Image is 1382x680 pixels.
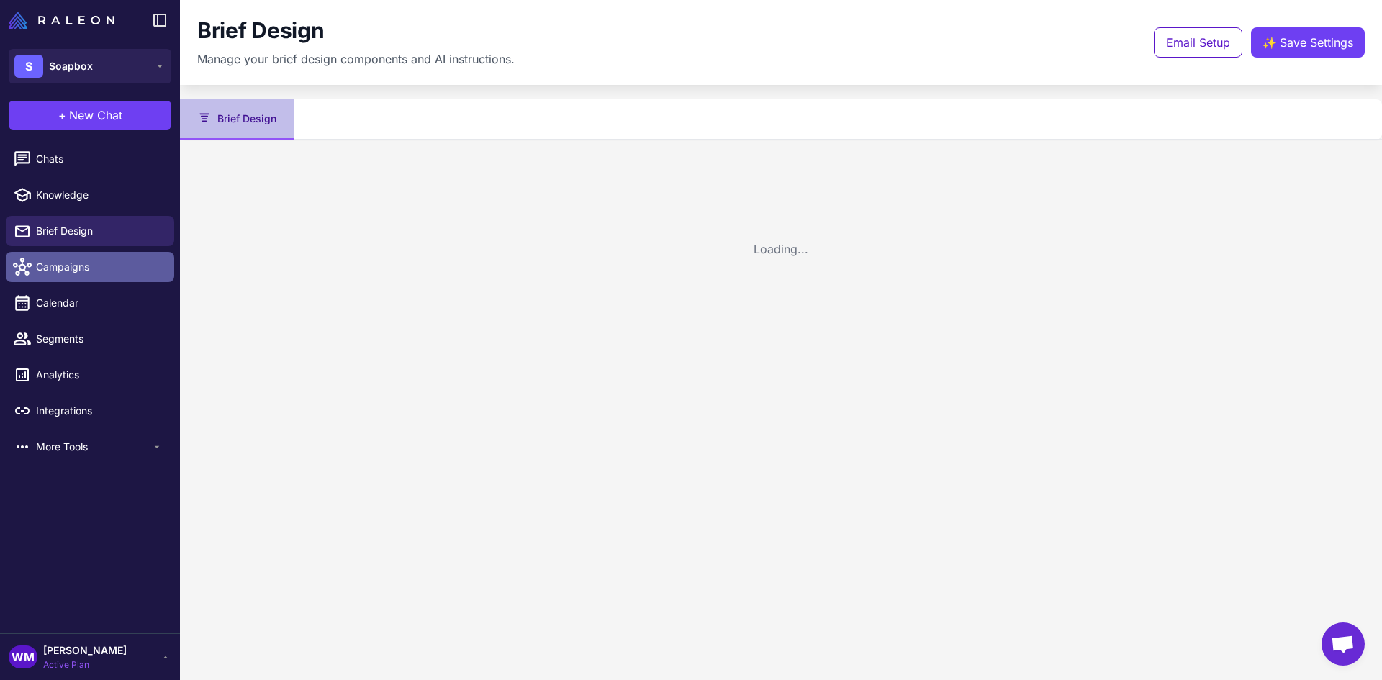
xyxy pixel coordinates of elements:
div: S [14,55,43,78]
a: Knowledge [6,180,174,210]
button: ✨Save Settings [1251,27,1365,58]
div: WM [9,645,37,668]
span: + [58,106,66,124]
a: Campaigns [6,252,174,282]
span: Brief Design [36,223,163,239]
a: Raleon Logo [9,12,120,29]
span: Knowledge [36,187,163,203]
span: Calendar [36,295,163,311]
span: Integrations [36,403,163,419]
span: ✨ [1263,34,1274,45]
span: [PERSON_NAME] [43,643,127,658]
a: Segments [6,324,174,354]
a: Brief Design [6,216,174,246]
span: More Tools [36,439,151,455]
span: Chats [36,151,163,167]
button: Brief Design [180,99,294,140]
span: Soapbox [49,58,93,74]
span: Analytics [36,367,163,383]
p: Manage your brief design components and AI instructions. [197,50,515,68]
span: Active Plan [43,658,127,671]
a: Calendar [6,288,174,318]
a: Analytics [6,360,174,390]
a: Chats [6,144,174,174]
h1: Brief Design [197,17,324,45]
span: Email Setup [1166,34,1230,51]
div: Loading... [754,240,808,258]
button: +New Chat [9,101,171,130]
span: New Chat [69,106,122,124]
a: Integrations [6,396,174,426]
img: Raleon Logo [9,12,114,29]
span: Campaigns [36,259,163,275]
button: Email Setup [1154,27,1242,58]
span: Segments [36,331,163,347]
button: SSoapbox [9,49,171,83]
div: Open chat [1322,622,1365,666]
